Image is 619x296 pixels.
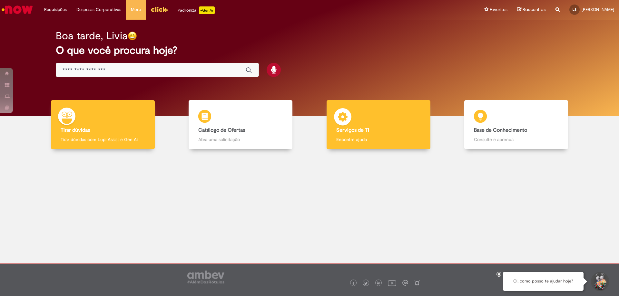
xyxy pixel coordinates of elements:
img: logo_footer_twitter.png [364,282,368,285]
b: Catálogo de Ofertas [198,127,245,133]
a: Tirar dúvidas Tirar dúvidas com Lupi Assist e Gen Ai [34,100,172,149]
span: Rascunhos [523,6,546,13]
b: Serviços de TI [336,127,369,133]
div: Padroniza [178,6,215,14]
p: +GenAi [199,6,215,14]
a: Rascunhos [517,7,546,13]
span: LS [573,7,576,12]
span: More [131,6,141,13]
img: happy-face.png [128,31,137,41]
a: Catálogo de Ofertas Abra uma solicitação [172,100,310,149]
img: logo_footer_youtube.png [388,279,396,287]
h2: O que você procura hoje? [56,45,564,56]
span: Requisições [44,6,67,13]
span: Favoritos [490,6,507,13]
img: click_logo_yellow_360x200.png [151,5,168,14]
span: [PERSON_NAME] [582,7,614,12]
img: logo_footer_facebook.png [352,282,355,285]
img: logo_footer_ambev_rotulo_gray.png [187,271,224,283]
button: Iniciar Conversa de Suporte [590,272,609,291]
img: logo_footer_workplace.png [402,280,408,286]
img: logo_footer_linkedin.png [377,282,380,285]
div: Oi, como posso te ajudar hoje? [503,272,584,291]
img: logo_footer_naosei.png [414,280,420,286]
img: ServiceNow [1,3,34,16]
b: Base de Conhecimento [474,127,527,133]
p: Consulte e aprenda [474,136,558,143]
p: Encontre ajuda [336,136,421,143]
p: Abra uma solicitação [198,136,283,143]
h2: Boa tarde, Livia [56,30,128,42]
p: Tirar dúvidas com Lupi Assist e Gen Ai [61,136,145,143]
a: Base de Conhecimento Consulte e aprenda [447,100,585,149]
a: Serviços de TI Encontre ajuda [309,100,447,149]
span: Despesas Corporativas [76,6,121,13]
b: Tirar dúvidas [61,127,90,133]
